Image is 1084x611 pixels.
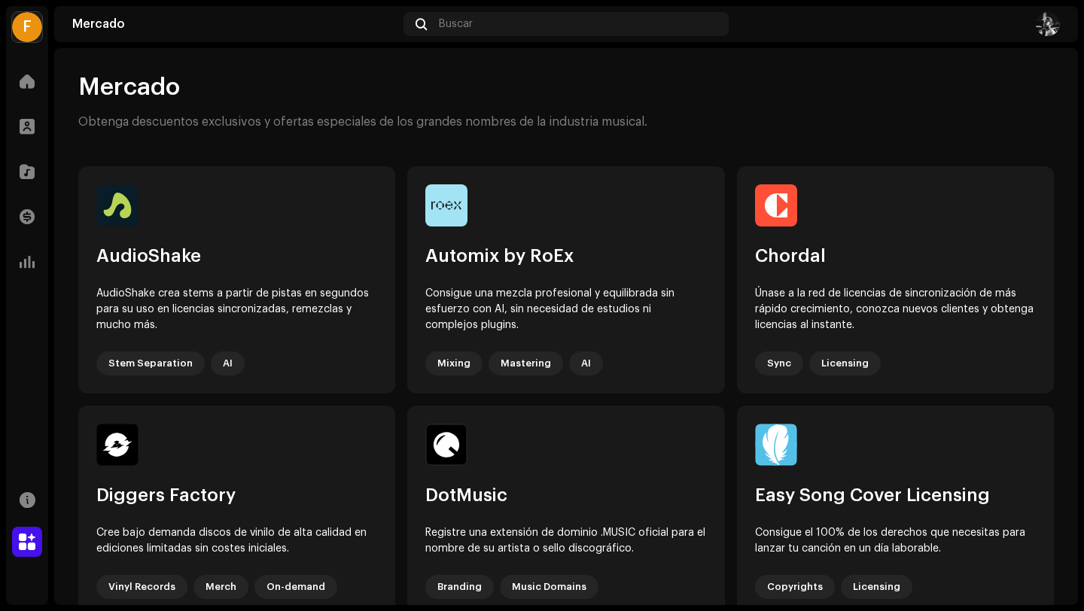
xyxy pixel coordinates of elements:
div: Registre una extensión de dominio .MUSIC oficial para el nombre de su artista o sello discográfico. [425,525,706,557]
div: Mercado [72,18,397,30]
div: F [12,12,42,42]
div: Copyrights [755,575,835,599]
div: On-demand [254,575,337,599]
div: AudioShake [96,245,377,268]
div: Automix by RoEx [425,245,706,268]
div: Merch [193,575,248,599]
img: a95fe301-50de-48df-99e3-24891476c30c [755,424,797,466]
div: Únase a la red de licencias de sincronización de más rápido crecimiento, conozca nuevos clientes ... [755,286,1036,333]
div: Diggers Factory [96,484,377,507]
div: Easy Song Cover Licensing [755,484,1036,507]
div: Consigue una mezcla profesional y equilibrada sin esfuerzo con AI, sin necesidad de estudios ni c... [425,286,706,333]
div: Stem Separation [96,351,205,375]
div: Licensing [841,575,912,599]
img: 3e92c471-8f99-4bc3-91af-f70f33238202 [425,184,467,226]
img: 9e8a6d41-7326-4eb6-8be3-a4db1a720e63 [755,184,797,226]
img: 2fd7bcad-6c73-4393-bbe1-37a2d9795fdd [96,184,139,226]
div: AudioShake crea stems a partir de pistas en segundos para su uso en licencias sincronizadas, reme... [96,286,377,333]
div: DotMusic [425,484,706,507]
span: Buscar [439,18,473,30]
div: Vinyl Records [96,575,187,599]
div: Branding [425,575,494,599]
div: Consigue el 100% de los derechos que necesitas para lanzar tu canción en un día laborable. [755,525,1036,557]
div: Sync [755,351,803,375]
div: Mixing [425,351,483,375]
div: Chordal [755,245,1036,268]
p: Obtenga descuentos exclusivos y ofertas especiales de los grandes nombres de la industria musical. [78,114,647,130]
div: Licensing [809,351,881,375]
div: AI [569,351,603,375]
span: Mercado [78,72,180,102]
div: AI [211,351,245,375]
div: Cree bajo demanda discos de vinilo de alta calidad en ediciones limitadas sin costes iniciales. [96,525,377,557]
img: e2565017-9b89-475f-8f65-f1aede2f948e [1036,12,1060,36]
div: Music Domains [500,575,598,599]
div: Mastering [489,351,563,375]
img: eb58a31c-f81c-4818-b0f9-d9e66cbda676 [425,424,467,466]
img: afae1709-c827-4b76-a652-9ddd8808f967 [96,424,139,466]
